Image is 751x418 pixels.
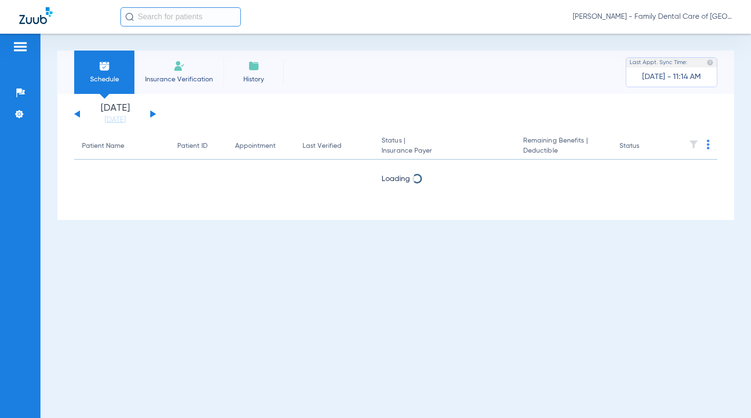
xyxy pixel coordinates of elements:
img: filter.svg [689,140,698,149]
th: Status [612,133,677,160]
span: Last Appt. Sync Time: [630,58,687,67]
span: [PERSON_NAME] - Family Dental Care of [GEOGRAPHIC_DATA] [573,12,732,22]
img: hamburger-icon [13,41,28,52]
div: Appointment [235,141,287,151]
div: Patient ID [177,141,208,151]
img: Zuub Logo [19,7,53,24]
img: group-dot-blue.svg [707,140,710,149]
span: Deductible [523,146,604,156]
div: Last Verified [303,141,366,151]
a: [DATE] [86,115,144,125]
div: Patient ID [177,141,220,151]
span: [DATE] - 11:14 AM [642,72,701,82]
input: Search for patients [120,7,241,26]
span: Insurance Verification [142,75,216,84]
div: Appointment [235,141,276,151]
span: Loading [382,175,410,183]
img: last sync help info [707,59,713,66]
th: Status | [374,133,515,160]
span: Schedule [81,75,127,84]
li: [DATE] [86,104,144,125]
img: Manual Insurance Verification [173,60,185,72]
img: Search Icon [125,13,134,21]
img: History [248,60,260,72]
span: Insurance Payer [382,146,508,156]
div: Patient Name [82,141,162,151]
th: Remaining Benefits | [515,133,612,160]
span: History [231,75,277,84]
div: Last Verified [303,141,342,151]
img: Schedule [99,60,110,72]
div: Patient Name [82,141,124,151]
